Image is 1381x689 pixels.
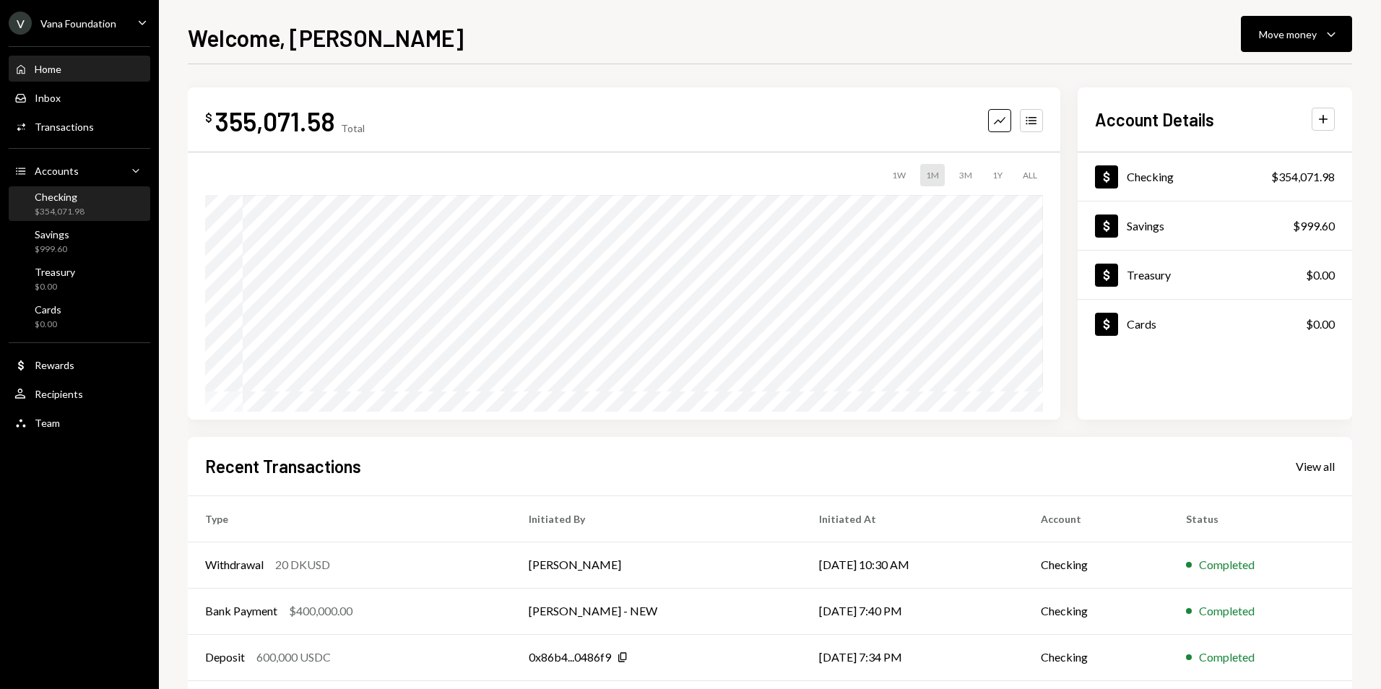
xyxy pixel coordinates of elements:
[953,164,978,186] div: 3M
[40,17,116,30] div: Vana Foundation
[9,113,150,139] a: Transactions
[35,359,74,371] div: Rewards
[1306,316,1335,333] div: $0.00
[35,228,69,240] div: Savings
[1199,649,1255,666] div: Completed
[1296,459,1335,474] div: View all
[9,56,150,82] a: Home
[1127,219,1164,233] div: Savings
[886,164,912,186] div: 1W
[1296,458,1335,474] a: View all
[1023,588,1169,634] td: Checking
[341,122,365,134] div: Total
[9,409,150,435] a: Team
[1199,602,1255,620] div: Completed
[9,261,150,296] a: Treasury$0.00
[920,164,945,186] div: 1M
[1259,27,1317,42] div: Move money
[987,164,1008,186] div: 1Y
[35,318,61,331] div: $0.00
[1241,16,1352,52] button: Move money
[1078,251,1352,299] a: Treasury$0.00
[35,92,61,104] div: Inbox
[35,388,83,400] div: Recipients
[1078,201,1352,250] a: Savings$999.60
[9,381,150,407] a: Recipients
[1023,495,1169,542] th: Account
[35,417,60,429] div: Team
[9,299,150,334] a: Cards$0.00
[802,495,1023,542] th: Initiated At
[205,556,264,573] div: Withdrawal
[1271,168,1335,186] div: $354,071.98
[188,495,511,542] th: Type
[802,588,1023,634] td: [DATE] 7:40 PM
[35,191,85,203] div: Checking
[511,495,802,542] th: Initiated By
[35,206,85,218] div: $354,071.98
[1078,300,1352,348] a: Cards$0.00
[9,224,150,259] a: Savings$999.60
[275,556,330,573] div: 20 DKUSD
[1127,170,1174,183] div: Checking
[1023,634,1169,680] td: Checking
[35,63,61,75] div: Home
[35,303,61,316] div: Cards
[205,454,361,478] h2: Recent Transactions
[802,634,1023,680] td: [DATE] 7:34 PM
[35,266,75,278] div: Treasury
[35,281,75,293] div: $0.00
[188,23,464,52] h1: Welcome, [PERSON_NAME]
[9,84,150,110] a: Inbox
[1127,317,1156,331] div: Cards
[35,165,79,177] div: Accounts
[9,157,150,183] a: Accounts
[1017,164,1043,186] div: ALL
[802,542,1023,588] td: [DATE] 10:30 AM
[1199,556,1255,573] div: Completed
[205,110,212,125] div: $
[205,649,245,666] div: Deposit
[529,649,611,666] div: 0x86b4...0486f9
[1293,217,1335,235] div: $999.60
[35,243,69,256] div: $999.60
[511,542,802,588] td: [PERSON_NAME]
[35,121,94,133] div: Transactions
[1306,266,1335,284] div: $0.00
[511,588,802,634] td: [PERSON_NAME] - NEW
[1095,108,1214,131] h2: Account Details
[9,352,150,378] a: Rewards
[1127,268,1171,282] div: Treasury
[1169,495,1352,542] th: Status
[215,105,335,137] div: 355,071.58
[1023,542,1169,588] td: Checking
[1078,152,1352,201] a: Checking$354,071.98
[9,186,150,221] a: Checking$354,071.98
[256,649,331,666] div: 600,000 USDC
[9,12,32,35] div: V
[289,602,352,620] div: $400,000.00
[205,602,277,620] div: Bank Payment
